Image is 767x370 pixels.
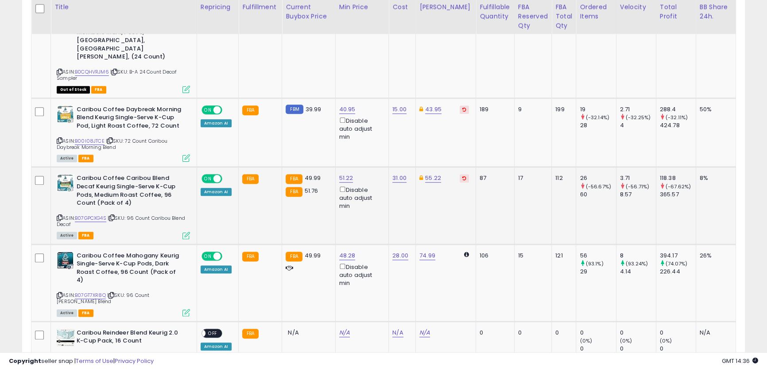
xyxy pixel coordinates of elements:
[78,232,93,239] span: FBA
[201,343,232,351] div: Amazon AI
[620,191,656,199] div: 8.57
[620,329,656,337] div: 0
[77,252,184,287] b: Caribou Coffee Mahogany Keurig Single-Serve K-Cup Pods, Dark Roast Coffee, 96 Count (Pack of 4)
[77,174,184,209] b: Caribou Coffee Caribou Blend Decaf Keurig Single-Serve K-Cup Pods, Medium Roast Coffee, 96 Count ...
[666,260,687,267] small: (74.07%)
[660,329,696,337] div: 0
[202,252,213,260] span: ON
[339,185,382,210] div: Disable auto adjust min
[75,68,109,76] a: B0CQHVRJM6
[57,252,74,269] img: 51qd1Scz1WL._SL40_.jpg
[201,188,232,196] div: Amazon AI
[660,105,696,113] div: 288.4
[555,329,569,337] div: 0
[580,121,616,129] div: 28
[620,3,652,12] div: Velocity
[201,119,232,127] div: Amazon AI
[306,105,322,113] span: 39.99
[660,337,672,344] small: (0%)
[77,105,184,132] b: Caribou Coffee Daybreak Morning Blend Keurig Single-Serve K-Cup Pod, Light Roast Coffee, 72 Count
[57,137,167,151] span: | SKU: 72 Count Caribou Daybreak Morning Blend
[76,357,113,365] a: Terms of Use
[339,262,382,287] div: Disable auto adjust min
[620,174,656,182] div: 3.71
[305,174,321,182] span: 49.99
[288,328,298,337] span: N/A
[660,268,696,276] div: 226.44
[700,174,729,182] div: 8%
[555,3,572,31] div: FBA Total Qty
[555,174,569,182] div: 112
[586,114,609,121] small: (-32.14%)
[57,309,77,317] span: All listings currently available for purchase on Amazon
[700,329,729,337] div: N/A
[339,116,382,141] div: Disable auto adjust min
[57,252,190,315] div: ASIN:
[580,191,616,199] div: 60
[666,114,688,121] small: (-32.11%)
[78,309,93,317] span: FBA
[620,268,656,276] div: 4.14
[91,86,106,93] span: FBA
[580,268,616,276] div: 29
[242,252,259,261] small: FBA
[518,174,545,182] div: 17
[392,174,407,183] a: 31.00
[580,329,616,337] div: 0
[660,252,696,260] div: 394.17
[242,329,259,339] small: FBA
[660,191,696,199] div: 365.57
[9,357,41,365] strong: Copyright
[242,174,259,184] small: FBA
[221,106,235,113] span: OFF
[221,252,235,260] span: OFF
[392,3,412,12] div: Cost
[339,105,356,114] a: 40.95
[555,105,569,113] div: 199
[425,174,441,183] a: 55.22
[722,357,758,365] span: 2025-09-7 14:36 GMT
[620,252,656,260] div: 8
[626,114,651,121] small: (-32.25%)
[75,292,106,299] a: B07GT7XR8Q
[78,155,93,162] span: FBA
[286,105,303,114] small: FBM
[620,121,656,129] div: 4
[221,175,235,183] span: OFF
[580,105,616,113] div: 19
[700,105,729,113] div: 50%
[480,105,507,113] div: 189
[419,3,472,12] div: [PERSON_NAME]
[54,3,193,12] div: Title
[392,105,407,114] a: 15.00
[305,187,318,195] span: 51.76
[518,3,548,31] div: FBA Reserved Qty
[242,3,278,12] div: Fulfillment
[555,252,569,260] div: 121
[57,68,177,82] span: | SKU: B-A 24 Count Decaf Sampler
[75,137,105,145] a: B00I08JTCE
[626,183,649,190] small: (-56.71%)
[518,329,545,337] div: 0
[419,328,430,337] a: N/A
[286,187,302,197] small: FBA
[339,3,385,12] div: Min Price
[57,174,190,238] div: ASIN:
[586,183,611,190] small: (-56.67%)
[419,251,435,260] a: 74.99
[57,86,90,93] span: All listings that are currently out of stock and unavailable for purchase on Amazon
[202,106,213,113] span: ON
[77,329,184,347] b: Caribou Reindeer Blend Keurig 2.0 K-Cup Pack, 16 Count
[339,251,356,260] a: 48.28
[286,252,302,261] small: FBA
[660,121,696,129] div: 424.78
[425,105,442,114] a: 43.95
[339,328,350,337] a: N/A
[201,265,232,273] div: Amazon AI
[305,251,321,260] span: 49.99
[57,155,77,162] span: All listings currently available for purchase on Amazon
[339,174,353,183] a: 51.22
[518,105,545,113] div: 9
[202,175,213,183] span: ON
[580,252,616,260] div: 56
